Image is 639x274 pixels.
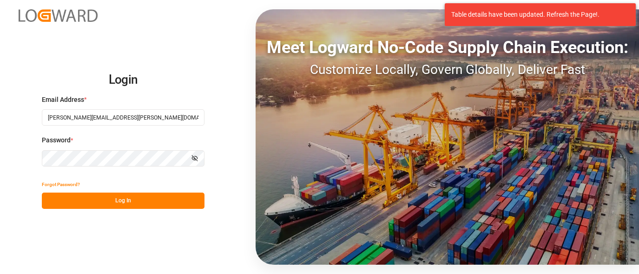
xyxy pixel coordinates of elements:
[256,60,639,80] div: Customize Locally, Govern Globally, Deliver Fast
[42,109,204,126] input: Enter your email
[256,35,639,60] div: Meet Logward No-Code Supply Chain Execution:
[19,9,98,22] img: Logward_new_orange.png
[42,135,71,145] span: Password
[451,10,622,20] div: Table details have been updated. Refresh the Page!.
[42,176,80,193] button: Forgot Password?
[42,193,204,209] button: Log In
[42,95,84,105] span: Email Address
[42,65,204,95] h2: Login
